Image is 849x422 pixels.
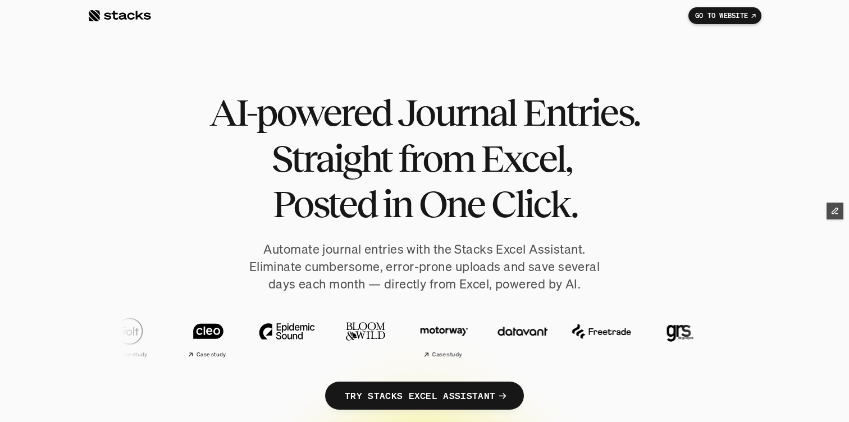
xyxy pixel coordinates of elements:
[398,136,474,182] span: from
[695,12,748,20] p: GO TO WEBSITE
[345,388,495,404] p: TRY STACKS EXCEL ASSISTANT
[325,382,524,410] a: TRY STACKS EXCEL ASSISTANT
[133,214,182,222] a: Privacy Policy
[745,351,775,358] h2: Case study
[183,241,666,292] p: Automate journal entries with the Stacks Excel Assistant. Eliminate cumbersome, error-prone uploa...
[827,203,843,219] button: Edit Framer Content
[170,311,243,363] a: Case study
[491,181,577,227] span: Click.
[523,90,640,136] span: Entries.
[382,181,412,227] span: in
[406,311,479,363] a: Case study
[720,311,793,363] a: Case study
[116,351,146,358] h2: Case study
[272,181,376,227] span: Posted
[92,311,165,363] a: Case study
[431,351,460,358] h2: Case study
[209,90,391,136] span: AI-powered
[688,7,761,24] a: GO TO WEBSITE
[419,181,485,227] span: One
[195,351,225,358] h2: Case study
[398,90,515,136] span: Journal
[481,136,572,182] span: Excel,
[271,136,391,182] span: Straight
